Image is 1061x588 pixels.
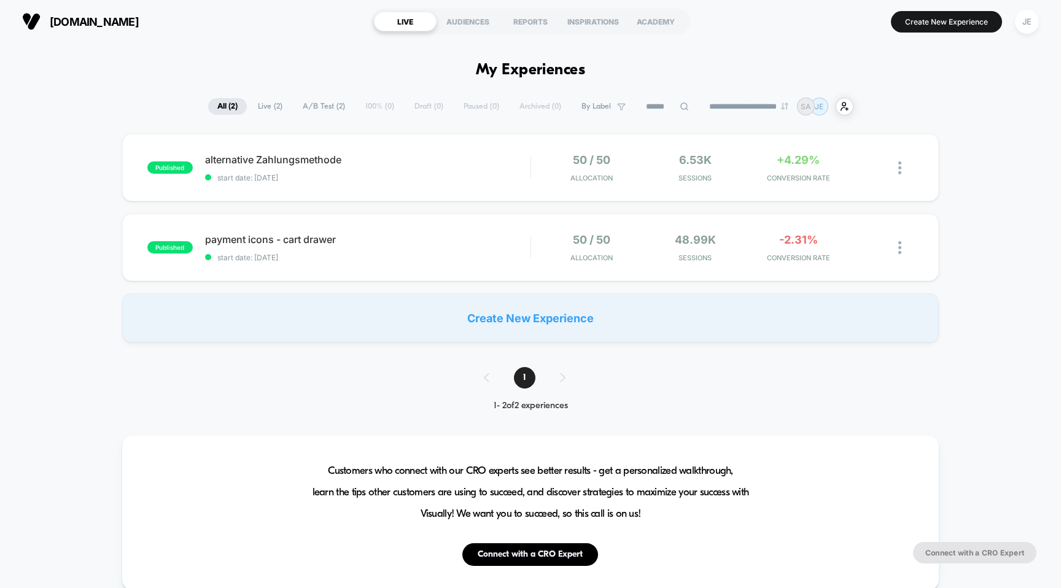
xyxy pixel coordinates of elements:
span: CONVERSION RATE [750,174,847,182]
h1: My Experiences [476,61,586,79]
span: -2.31% [779,233,818,246]
span: 48.99k [675,233,716,246]
span: Allocation [570,174,613,182]
span: 6.53k [679,153,712,166]
span: 1 [514,367,535,389]
button: Create New Experience [891,11,1002,33]
button: Play, NEW DEMO 2025-VEED.mp4 [6,279,26,298]
div: Duration [396,282,429,295]
input: Volume [453,283,489,295]
span: Sessions [647,174,744,182]
span: 50 / 50 [573,153,610,166]
span: Sessions [647,253,744,262]
span: +4.29% [777,153,820,166]
span: payment icons - cart drawer [205,233,530,246]
div: INSPIRATIONS [562,12,624,31]
span: alternative Zahlungsmethode [205,153,530,166]
div: JE [1015,10,1039,34]
span: start date: [DATE] [205,253,530,262]
div: AUDIENCES [437,12,499,31]
span: [DOMAIN_NAME] [50,15,139,28]
p: JE [815,102,823,111]
span: published [147,161,193,174]
button: Connect with a CRO Expert [462,543,598,566]
span: Allocation [570,253,613,262]
span: CONVERSION RATE [750,253,847,262]
img: close [898,241,901,254]
img: close [898,161,901,174]
div: Create New Experience [122,293,939,342]
span: start date: [DATE] [205,173,530,182]
button: Connect with a CRO Expert [913,542,1036,563]
input: Seek [9,262,534,274]
div: 1 - 2 of 2 experiences [472,401,590,411]
span: All ( 2 ) [208,98,247,115]
img: end [781,103,788,110]
div: REPORTS [499,12,562,31]
div: ACADEMY [624,12,687,31]
p: SA [801,102,810,111]
span: Customers who connect with our CRO experts see better results - get a personalized walkthrough, l... [313,460,749,525]
span: 50 / 50 [573,233,610,246]
span: published [147,241,193,253]
span: Live ( 2 ) [249,98,292,115]
img: Visually logo [22,12,41,31]
span: A/B Test ( 2 ) [293,98,354,115]
button: [DOMAIN_NAME] [18,12,142,31]
div: LIVE [374,12,437,31]
div: Current time [366,282,394,295]
button: JE [1011,9,1043,34]
button: Play, NEW DEMO 2025-VEED.mp4 [256,137,286,167]
span: By Label [581,102,611,111]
